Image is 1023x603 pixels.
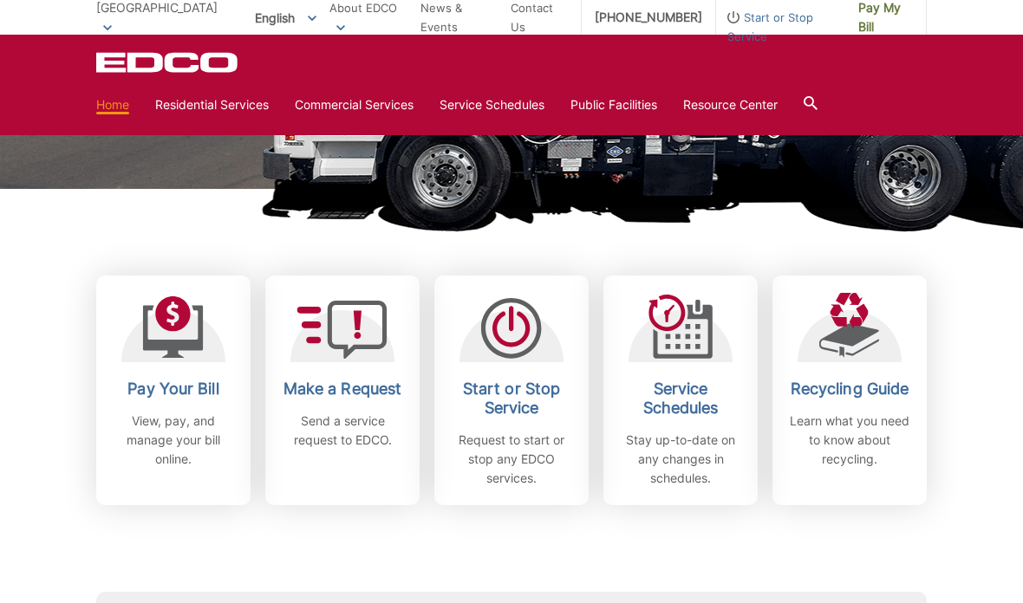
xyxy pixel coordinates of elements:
[772,276,927,505] a: Recycling Guide Learn what you need to know about recycling.
[616,431,745,488] p: Stay up-to-date on any changes in schedules.
[109,379,238,399] h2: Pay Your Bill
[440,95,544,114] a: Service Schedules
[278,412,407,450] p: Send a service request to EDCO.
[785,379,914,399] h2: Recycling Guide
[447,379,576,418] h2: Start or Stop Service
[109,412,238,469] p: View, pay, and manage your bill online.
[603,276,758,505] a: Service Schedules Stay up-to-date on any changes in schedules.
[265,276,420,505] a: Make a Request Send a service request to EDCO.
[785,412,914,469] p: Learn what you need to know about recycling.
[96,52,240,73] a: EDCD logo. Return to the homepage.
[96,276,251,505] a: Pay Your Bill View, pay, and manage your bill online.
[295,95,414,114] a: Commercial Services
[447,431,576,488] p: Request to start or stop any EDCO services.
[155,95,269,114] a: Residential Services
[616,379,745,418] h2: Service Schedules
[96,95,129,114] a: Home
[242,3,329,32] span: English
[278,379,407,399] h2: Make a Request
[683,95,778,114] a: Resource Center
[570,95,657,114] a: Public Facilities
